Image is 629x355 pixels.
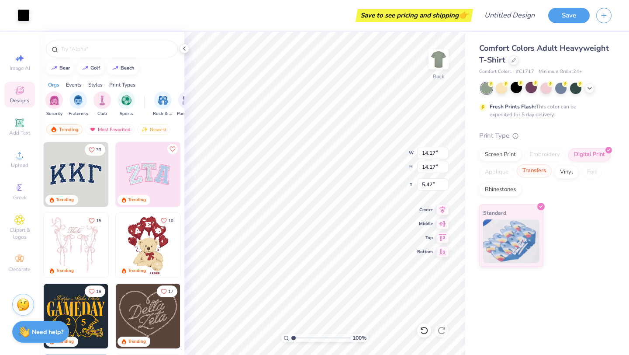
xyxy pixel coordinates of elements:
[180,284,245,348] img: ead2b24a-117b-4488-9b34-c08fd5176a7b
[89,126,96,132] img: most_fav.gif
[137,124,170,135] div: Newest
[90,66,100,70] div: golf
[73,95,83,105] img: Fraternity Image
[97,95,107,105] img: Club Image
[430,51,447,68] img: Back
[116,284,180,348] img: 12710c6a-dcc0-49ce-8688-7fe8d5f96fe2
[128,268,146,274] div: Trending
[516,68,534,76] span: # C1717
[107,62,138,75] button: beach
[45,91,63,117] button: filter button
[168,219,173,223] span: 10
[116,213,180,278] img: 587403a7-0594-4a7f-b2bd-0ca67a3ff8dd
[112,66,119,71] img: trend_line.gif
[32,328,63,336] strong: Need help?
[96,289,101,294] span: 18
[97,111,107,117] span: Club
[153,111,173,117] span: Rush & Bid
[56,268,74,274] div: Trending
[108,213,173,278] img: d12a98c7-f0f7-4345-bf3a-b9f1b718b86e
[85,215,105,226] button: Like
[69,91,88,117] button: filter button
[128,197,146,203] div: Trending
[116,142,180,207] img: 9980f5e8-e6a1-4b4a-8839-2b0e9349023c
[121,66,135,70] div: beach
[153,91,173,117] button: filter button
[479,68,511,76] span: Comfort Colors
[82,66,89,71] img: trend_line.gif
[177,91,197,117] button: filter button
[182,95,192,105] img: Parent's Weekend Image
[56,197,74,203] div: Trending
[4,226,35,240] span: Clipart & logos
[459,10,468,20] span: 👉
[180,213,245,278] img: e74243e0-e378-47aa-a400-bc6bcb25063a
[479,43,609,65] span: Comfort Colors Adult Heavyweight T-Shirt
[417,207,433,213] span: Center
[109,81,135,89] div: Print Types
[121,95,131,105] img: Sports Image
[9,266,30,273] span: Decorate
[60,45,172,53] input: Try "Alpha"
[539,68,582,76] span: Minimum Order: 24 +
[46,124,83,135] div: Trending
[10,97,29,104] span: Designs
[51,66,58,71] img: trend_line.gif
[483,219,539,263] img: Standard
[45,91,63,117] div: filter for Sorority
[517,164,552,177] div: Transfers
[66,81,82,89] div: Events
[177,111,197,117] span: Parent's Weekend
[157,285,177,297] button: Like
[353,334,366,342] span: 100 %
[50,126,57,132] img: trending.gif
[85,285,105,297] button: Like
[11,162,28,169] span: Upload
[477,7,542,24] input: Untitled Design
[581,166,602,179] div: Foil
[96,219,101,223] span: 15
[46,111,62,117] span: Sorority
[548,8,590,23] button: Save
[48,81,59,89] div: Orgs
[168,289,173,294] span: 17
[10,65,30,72] span: Image AI
[96,148,101,152] span: 33
[46,62,74,75] button: bear
[180,142,245,207] img: 5ee11766-d822-42f5-ad4e-763472bf8dcf
[479,148,522,161] div: Screen Print
[88,81,103,89] div: Styles
[93,91,111,117] div: filter for Club
[128,338,146,345] div: Trending
[77,62,104,75] button: golf
[93,91,111,117] button: filter button
[479,131,612,141] div: Print Type
[490,103,536,110] strong: Fresh Prints Flash:
[85,124,135,135] div: Most Favorited
[118,91,135,117] button: filter button
[417,249,433,255] span: Bottom
[118,91,135,117] div: filter for Sports
[479,183,522,196] div: Rhinestones
[59,66,70,70] div: bear
[153,91,173,117] div: filter for Rush & Bid
[44,213,108,278] img: 83dda5b0-2158-48ca-832c-f6b4ef4c4536
[433,73,444,80] div: Back
[120,111,133,117] span: Sports
[524,148,566,161] div: Embroidery
[490,103,597,118] div: This color can be expedited for 5 day delivery.
[554,166,579,179] div: Vinyl
[157,215,177,226] button: Like
[483,208,506,217] span: Standard
[417,221,433,227] span: Middle
[479,166,514,179] div: Applique
[108,284,173,348] img: 2b704b5a-84f6-4980-8295-53d958423ff9
[568,148,611,161] div: Digital Print
[108,142,173,207] img: edfb13fc-0e43-44eb-bea2-bf7fc0dd67f9
[13,194,27,201] span: Greek
[49,95,59,105] img: Sorority Image
[85,144,105,156] button: Like
[167,144,178,154] button: Like
[44,142,108,207] img: 3b9aba4f-e317-4aa7-a679-c95a879539bd
[44,284,108,348] img: b8819b5f-dd70-42f8-b218-32dd770f7b03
